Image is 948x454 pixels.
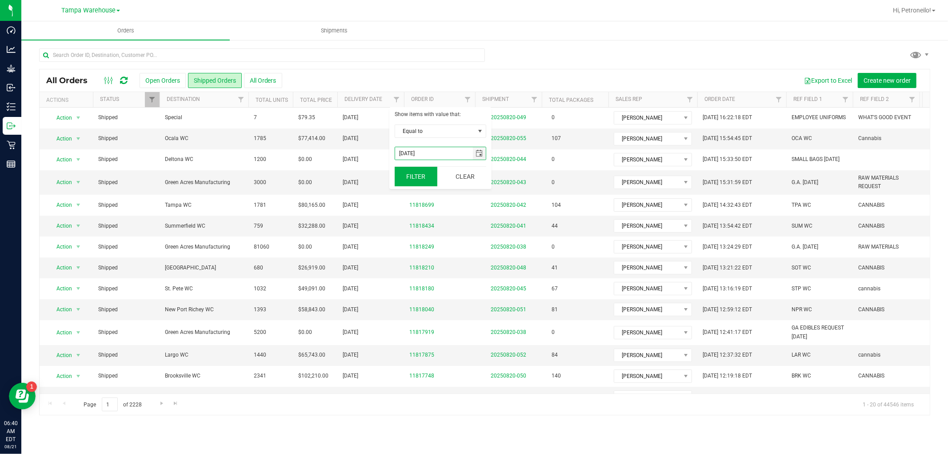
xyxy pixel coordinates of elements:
[48,349,72,362] span: Action
[165,285,243,293] span: St. Pete WC
[155,398,168,410] a: Go to the next page
[7,102,16,111] inline-svg: Inventory
[395,147,473,160] input: Value
[102,398,118,411] input: 1
[411,96,434,102] a: Order ID
[858,264,884,272] span: CANNABIS
[48,326,72,339] span: Action
[409,201,434,209] a: 11818699
[343,201,358,209] span: [DATE]
[858,113,911,122] span: WHAT'S GOOD EVENT
[389,107,492,189] form: Show items with value that:
[547,261,562,274] span: 41
[7,45,16,54] inline-svg: Analytics
[395,111,486,118] div: Show items with value that:
[298,351,325,359] span: $65,743.00
[298,305,325,314] span: $58,843.00
[165,328,243,337] span: Green Acres Manufacturing
[409,264,434,272] a: 11818210
[343,328,358,337] span: [DATE]
[98,113,154,122] span: Shipped
[858,305,884,314] span: CANNABIS
[473,147,486,160] span: select
[614,326,680,339] span: [PERSON_NAME]
[344,96,382,102] a: Delivery Date
[298,178,312,187] span: $0.00
[491,265,526,271] a: 20250820-048
[792,264,811,272] span: SOT WC
[547,303,562,316] span: 81
[703,134,752,143] span: [DATE] 15:54:45 EDT
[98,372,154,380] span: Shipped
[98,285,154,293] span: Shipped
[343,134,358,143] span: [DATE]
[547,220,562,233] span: 44
[460,92,475,107] a: Filter
[254,328,266,337] span: 5200
[858,222,884,230] span: CANNABIS
[547,326,559,339] span: 0
[254,285,266,293] span: 1032
[48,282,72,295] span: Action
[409,328,434,337] a: 11817919
[140,73,186,88] button: Open Orders
[547,132,565,145] span: 107
[482,96,509,102] a: Shipment
[48,241,72,253] span: Action
[343,285,358,293] span: [DATE]
[48,133,72,145] span: Action
[491,306,526,313] a: 20250820-051
[98,328,154,337] span: Shipped
[409,243,434,251] a: 11818249
[703,201,752,209] span: [DATE] 14:32:43 EDT
[703,305,752,314] span: [DATE] 12:59:12 EDT
[26,382,37,392] iframe: Resource center unread badge
[73,370,84,382] span: select
[792,155,840,164] span: SMALL BAGS [DATE]
[73,282,84,295] span: select
[491,202,526,208] a: 20250820-042
[858,201,884,209] span: CANNABIS
[165,178,243,187] span: Green Acres Manufacturing
[614,370,680,382] span: [PERSON_NAME]
[76,398,149,411] span: Page of 2228
[343,264,358,272] span: [DATE]
[254,222,263,230] span: 759
[298,285,325,293] span: $49,091.00
[98,222,154,230] span: Shipped
[547,349,562,362] span: 84
[343,351,358,359] span: [DATE]
[858,73,916,88] button: Create new order
[614,391,680,403] span: [PERSON_NAME]
[298,243,312,251] span: $0.00
[7,160,16,169] inline-svg: Reports
[444,167,486,186] button: Clear
[165,155,243,164] span: Deltona WC
[614,133,680,145] span: [PERSON_NAME]
[491,285,526,292] a: 20250820-045
[858,243,899,251] span: RAW MATERIALS
[614,220,680,232] span: [PERSON_NAME]
[703,328,752,337] span: [DATE] 12:41:17 EDT
[858,351,880,359] span: cannabis
[298,328,312,337] span: $0.00
[703,155,752,164] span: [DATE] 15:33:50 EDT
[100,96,119,102] a: Status
[48,153,72,166] span: Action
[409,372,434,380] a: 11817748
[905,92,920,107] a: Filter
[343,155,358,164] span: [DATE]
[475,125,486,137] span: select
[165,113,243,122] span: Special
[614,282,680,295] span: [PERSON_NAME]
[7,141,16,149] inline-svg: Retail
[165,372,243,380] span: Brooksville WC
[343,113,358,122] span: [DATE]
[792,351,811,359] span: LAR WC
[298,201,325,209] span: $80,165.00
[547,282,562,295] span: 67
[343,372,358,380] span: [DATE]
[683,92,697,107] a: Filter
[547,153,559,166] span: 0
[792,243,818,251] span: G.A. [DATE]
